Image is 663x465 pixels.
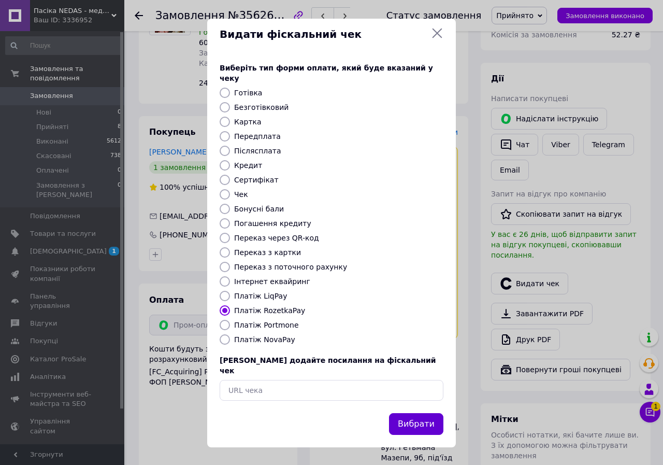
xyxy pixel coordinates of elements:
[234,118,262,126] label: Картка
[234,161,262,170] label: Кредит
[234,219,311,228] label: Погашення кредиту
[234,292,287,300] label: Платіж LiqPay
[234,190,248,199] label: Чек
[234,132,281,140] label: Передплата
[234,277,310,286] label: Інтернет еквайринг
[234,103,289,111] label: Безготівковий
[234,205,284,213] label: Бонусні бали
[234,234,319,242] label: Переказ через QR-код
[220,27,427,42] span: Видати фіскальний чек
[234,89,262,97] label: Готівка
[234,147,281,155] label: Післясплата
[234,306,305,315] label: Платіж RozetkaPay
[389,413,443,435] button: Вибрати
[220,64,433,82] span: Виберіть тип форми оплати, який буде вказаний у чеку
[234,335,295,344] label: Платіж NovaPay
[220,356,436,375] span: [PERSON_NAME] додайте посилання на фіскальний чек
[220,380,443,401] input: URL чека
[234,176,279,184] label: Сертифікат
[234,263,347,271] label: Переказ з поточного рахунку
[234,248,301,257] label: Переказ з картки
[234,321,299,329] label: Платіж Portmone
